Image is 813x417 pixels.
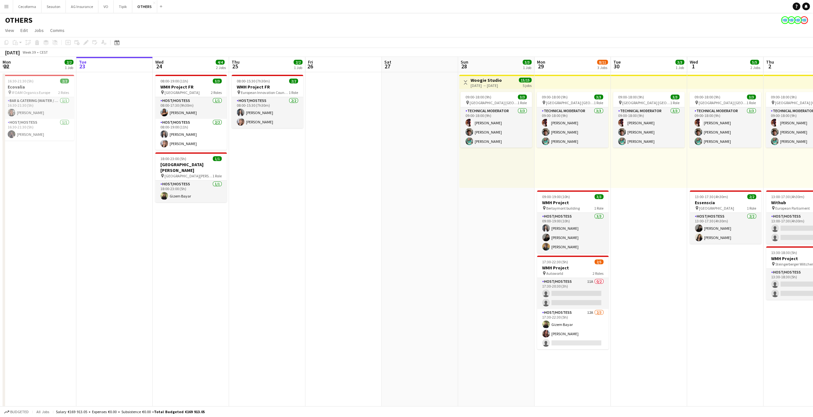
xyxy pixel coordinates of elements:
[216,65,226,70] div: 2 Jobs
[546,271,563,276] span: Autoworld
[523,60,532,65] span: 3/3
[3,75,74,141] app-job-card: 16:30-21:30 (5h)2/2Ecovalia IFOAM Organics Europe2 RolesBar & Catering (Waiter / waitress)1/116:3...
[695,194,728,199] span: 13:00-17:30 (4h30m)
[460,92,532,148] app-job-card: 09:00-18:00 (9h)3/3 [GEOGRAPHIC_DATA] [GEOGRAPHIC_DATA]1 RoleTechnical Moderator3/309:00-18:00 (9...
[536,63,545,70] span: 29
[308,59,313,65] span: Fri
[3,26,17,35] a: View
[8,79,34,83] span: 16:30-21:30 (5h)
[523,65,531,70] div: 1 Job
[155,162,227,173] h3: [GEOGRAPHIC_DATA][PERSON_NAME]
[98,0,114,13] button: VO
[5,49,20,56] div: [DATE]
[689,92,761,148] app-job-card: 09:00-18:00 (9h)3/3 [GEOGRAPHIC_DATA] [GEOGRAPHIC_DATA]1 RoleTechnical Moderator3/309:00-18:00 (9...
[165,174,212,178] span: [GEOGRAPHIC_DATA][PERSON_NAME]
[670,100,679,105] span: 1 Role
[537,309,609,349] app-card-role: Host/Hostess12A2/317:30-22:30 (5h)Gizem Bayar[PERSON_NAME]
[542,95,568,99] span: 09:00-18:00 (9h)
[787,16,795,24] app-user-avatar: HR Team
[294,65,302,70] div: 1 Job
[546,100,594,105] span: [GEOGRAPHIC_DATA] [GEOGRAPHIC_DATA]
[537,92,608,148] div: 09:00-18:00 (9h)3/3 [GEOGRAPHIC_DATA] [GEOGRAPHIC_DATA]1 RoleTechnical Moderator3/309:00-18:00 (9...
[12,90,50,95] span: IFOAM Organics Europe
[537,213,609,253] app-card-role: Host/Hostess3/309:00-19:00 (10h)[PERSON_NAME][PERSON_NAME][PERSON_NAME]
[40,50,48,55] div: CEST
[613,107,685,148] app-card-role: Technical Moderator3/309:00-18:00 (9h)[PERSON_NAME][PERSON_NAME][PERSON_NAME]
[537,256,609,349] div: 17:30-22:30 (5h)2/5WMH Project Autoworld2 RolesHost/Hostess11A0/217:30-20:30 (3h) Host/Hostess12A...
[48,26,67,35] a: Comms
[612,63,621,70] span: 30
[518,100,527,105] span: 1 Role
[132,0,157,13] button: OTHERS
[155,75,227,150] app-job-card: 08:00-19:00 (11h)3/3WMH Project FR [GEOGRAPHIC_DATA]2 RolesHost/Hostess1/108:00-17:30 (9h30m)[PER...
[294,60,303,65] span: 2/2
[689,63,698,70] span: 1
[42,0,66,13] button: Seauton
[58,90,69,95] span: 2 Roles
[241,90,289,95] span: European Innovation Council and SMEs Executive Agency [GEOGRAPHIC_DATA]
[690,190,761,244] div: 13:00-17:30 (4h30m)2/2Essenscia [GEOGRAPHIC_DATA]1 RoleHost/Hostess2/213:00-17:30 (4h30m)[PERSON_...
[747,95,756,99] span: 3/3
[232,97,303,128] app-card-role: Host/Hostess2/208:00-15:30 (7h30m)[PERSON_NAME][PERSON_NAME]
[212,174,222,178] span: 1 Role
[307,63,313,70] span: 26
[237,79,270,83] span: 08:00-15:30 (7h30m)
[3,59,11,65] span: Mon
[3,84,74,90] h3: Ecovalia
[460,63,468,70] span: 28
[699,206,734,211] span: [GEOGRAPHIC_DATA]
[465,95,491,99] span: 09:00-18:00 (9h)
[594,95,603,99] span: 3/3
[690,200,761,205] h3: Essenscia
[537,59,545,65] span: Mon
[232,59,240,65] span: Thu
[800,16,808,24] app-user-avatar: HR Team
[765,63,774,70] span: 2
[537,200,609,205] h3: WMH Project
[523,82,532,88] div: 5 jobs
[155,181,227,202] app-card-role: Host/Hostess1/118:00-23:00 (5h)Gizem Bayar
[771,250,797,255] span: 13:30-18:30 (5h)
[60,79,69,83] span: 2/2
[594,259,603,264] span: 2/5
[747,100,756,105] span: 1 Role
[694,95,720,99] span: 09:00-18:00 (9h)
[155,152,227,202] div: 18:00-23:00 (5h)1/1[GEOGRAPHIC_DATA][PERSON_NAME] [GEOGRAPHIC_DATA][PERSON_NAME]1 RoleHost/Hostes...
[766,59,774,65] span: Thu
[2,63,11,70] span: 22
[56,409,205,414] div: Salary €169 913.05 + Expenses €0.00 + Subsistence €0.00 =
[232,84,303,90] h3: WMH Project FR
[232,75,303,128] app-job-card: 08:00-15:30 (7h30m)2/2WMH Project FR European Innovation Council and SMEs Executive Agency [GEOGR...
[537,190,609,253] app-job-card: 09:00-19:00 (10h)3/3WMH Project Berlaymont building1 RoleHost/Hostess3/309:00-19:00 (10h)[PERSON_...
[165,90,200,95] span: [GEOGRAPHIC_DATA]
[676,65,684,70] div: 1 Job
[66,0,98,13] button: AG Insurance
[216,60,225,65] span: 4/4
[78,63,87,70] span: 23
[21,50,37,55] span: Week 39
[519,78,532,82] span: 15/15
[597,65,608,70] div: 3 Jobs
[593,271,603,276] span: 2 Roles
[155,97,227,119] app-card-role: Host/Hostess1/108:00-17:30 (9h30m)[PERSON_NAME]
[750,60,759,65] span: 5/5
[10,410,29,414] span: Budgeted
[154,409,205,414] span: Total Budgeted €169 913.05
[747,194,756,199] span: 2/2
[160,79,188,83] span: 08:00-19:00 (11h)
[155,59,164,65] span: Wed
[771,95,797,99] span: 09:00-18:00 (9h)
[34,27,44,33] span: Jobs
[537,265,609,271] h3: WMH Project
[231,63,240,70] span: 25
[155,119,227,150] app-card-role: Host/Hostess2/208:00-19:00 (11h)[PERSON_NAME][PERSON_NAME]
[5,27,14,33] span: View
[383,63,391,70] span: 27
[597,60,608,65] span: 8/11
[594,206,603,211] span: 1 Role
[794,16,801,24] app-user-avatar: HR Team
[690,59,698,65] span: Wed
[470,100,518,105] span: [GEOGRAPHIC_DATA] [GEOGRAPHIC_DATA]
